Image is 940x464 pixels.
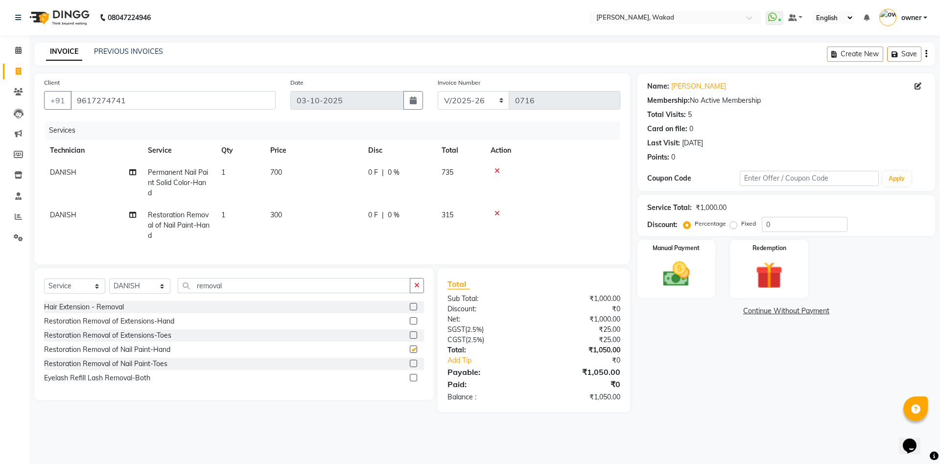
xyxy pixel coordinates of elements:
[440,314,534,325] div: Net:
[740,171,879,186] input: Enter Offer / Coupon Code
[689,124,693,134] div: 0
[438,78,480,87] label: Invoice Number
[647,152,669,162] div: Points:
[534,294,627,304] div: ₹1,000.00
[696,203,727,213] div: ₹1,000.00
[440,378,534,390] div: Paid:
[46,43,82,61] a: INVOICE
[440,325,534,335] div: ( )
[108,4,151,31] b: 08047224946
[44,373,150,383] div: Eyelash Refill Lash Removal-Both
[879,9,896,26] img: owner
[447,279,470,289] span: Total
[44,330,171,341] div: Restoration Removal of Extensions-Toes
[270,210,282,219] span: 300
[647,95,690,106] div: Membership:
[688,110,692,120] div: 5
[436,139,485,162] th: Total
[50,168,76,177] span: DANISH
[388,167,399,178] span: 0 %
[899,425,930,454] iframe: chat widget
[440,335,534,345] div: ( )
[647,124,687,134] div: Card on file:
[25,4,92,31] img: logo
[534,378,627,390] div: ₹0
[44,139,142,162] th: Technician
[447,325,465,334] span: SGST
[901,13,921,23] span: owner
[534,345,627,355] div: ₹1,050.00
[142,139,215,162] th: Service
[534,366,627,378] div: ₹1,050.00
[534,335,627,345] div: ₹25.00
[70,91,276,110] input: Search by Name/Mobile/Email/Code
[44,345,170,355] div: Restoration Removal of Nail Paint-Hand
[270,168,282,177] span: 700
[50,210,76,219] span: DANISH
[671,152,675,162] div: 0
[655,258,699,290] img: _cash.svg
[290,78,304,87] label: Date
[440,345,534,355] div: Total:
[148,210,210,240] span: Restoration Removal of Nail Paint-Hand
[94,47,163,56] a: PREVIOUS INVOICES
[215,139,264,162] th: Qty
[368,167,378,178] span: 0 F
[883,171,911,186] button: Apply
[368,210,378,220] span: 0 F
[382,210,384,220] span: |
[440,366,534,378] div: Payable:
[647,81,669,92] div: Name:
[44,359,167,369] div: Restoration Removal of Nail Paint-Toes
[741,219,756,228] label: Fixed
[647,110,686,120] div: Total Visits:
[178,278,410,293] input: Search or Scan
[221,210,225,219] span: 1
[440,294,534,304] div: Sub Total:
[440,304,534,314] div: Discount:
[382,167,384,178] span: |
[671,81,726,92] a: [PERSON_NAME]
[442,210,453,219] span: 315
[388,210,399,220] span: 0 %
[440,392,534,402] div: Balance :
[468,336,482,344] span: 2.5%
[647,95,925,106] div: No Active Membership
[752,244,786,253] label: Redemption
[44,78,60,87] label: Client
[549,355,627,366] div: ₹0
[442,168,453,177] span: 735
[485,139,620,162] th: Action
[647,173,740,184] div: Coupon Code
[447,335,466,344] span: CGST
[467,325,482,333] span: 2.5%
[747,258,791,292] img: _gift.svg
[221,168,225,177] span: 1
[653,244,700,253] label: Manual Payment
[534,304,627,314] div: ₹0
[44,302,124,312] div: Hair Extension - Removal
[44,316,174,326] div: Restoration Removal of Extensions-Hand
[440,355,549,366] a: Add Tip
[695,219,726,228] label: Percentage
[534,325,627,335] div: ₹25.00
[534,392,627,402] div: ₹1,050.00
[534,314,627,325] div: ₹1,000.00
[45,121,628,139] div: Services
[362,139,436,162] th: Disc
[647,203,692,213] div: Service Total:
[682,138,703,148] div: [DATE]
[827,46,883,62] button: Create New
[647,138,680,148] div: Last Visit:
[887,46,921,62] button: Save
[639,306,933,316] a: Continue Without Payment
[148,168,208,197] span: Permanent Nail Paint Solid Color-Hand
[44,91,71,110] button: +91
[264,139,362,162] th: Price
[647,220,678,230] div: Discount:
